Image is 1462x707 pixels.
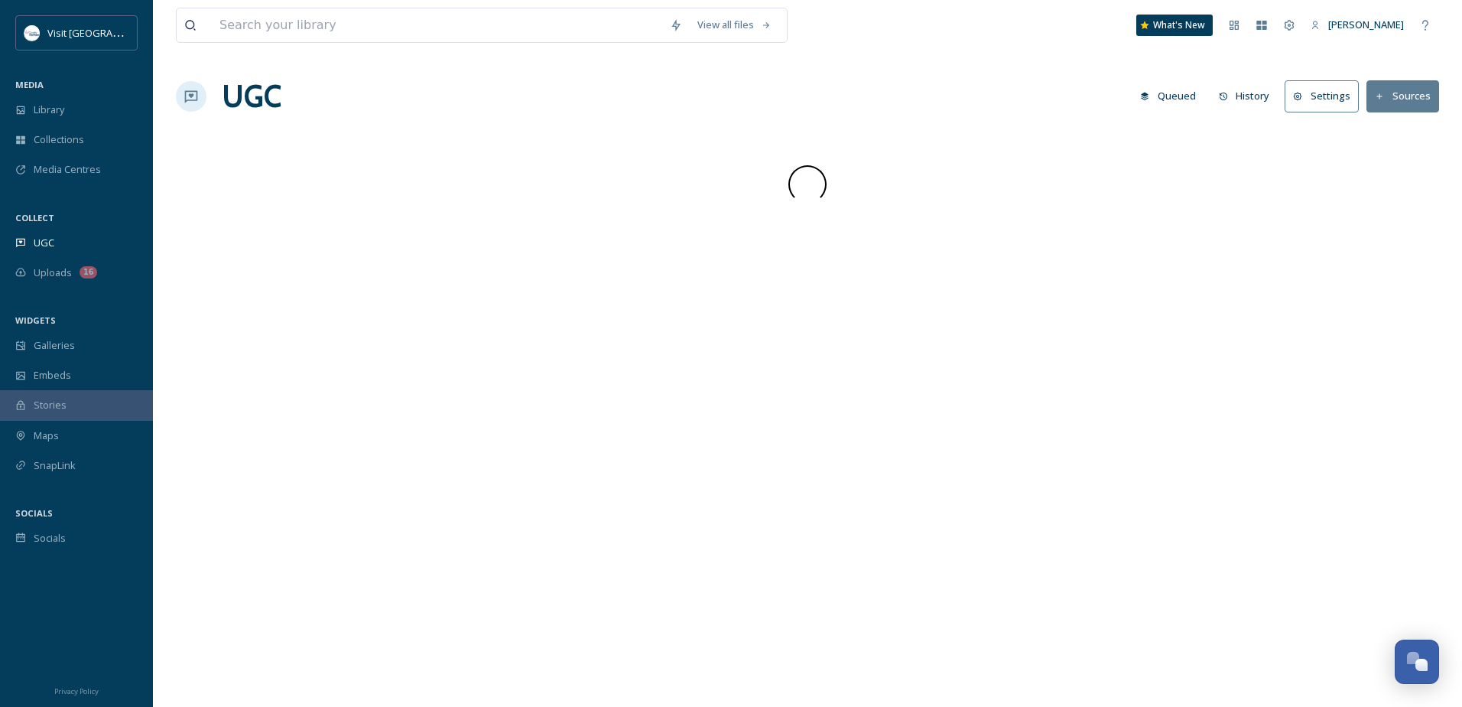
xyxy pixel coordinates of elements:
[34,266,72,280] span: Uploads
[54,686,99,696] span: Privacy Policy
[54,681,99,699] a: Privacy Policy
[222,73,281,119] a: UGC
[15,212,54,223] span: COLLECT
[1328,18,1404,31] span: [PERSON_NAME]
[1211,81,1278,111] button: History
[1366,80,1439,112] button: Sources
[34,458,76,473] span: SnapLink
[34,398,67,412] span: Stories
[1303,10,1412,40] a: [PERSON_NAME]
[34,428,59,443] span: Maps
[1211,81,1285,111] a: History
[80,266,97,279] div: 16
[34,368,71,383] span: Embeds
[24,25,40,41] img: 1680077135441.jpeg
[15,79,44,90] span: MEDIA
[15,507,53,519] span: SOCIALS
[1132,81,1211,111] a: Queued
[47,25,166,40] span: Visit [GEOGRAPHIC_DATA]
[1395,640,1439,684] button: Open Chat
[690,10,779,40] a: View all files
[34,162,101,177] span: Media Centres
[34,132,84,147] span: Collections
[34,236,54,250] span: UGC
[34,338,75,353] span: Galleries
[1132,81,1204,111] button: Queued
[34,103,64,117] span: Library
[34,531,66,546] span: Socials
[1285,80,1366,112] a: Settings
[15,314,56,326] span: WIDGETS
[1136,15,1213,36] a: What's New
[212,8,662,42] input: Search your library
[1285,80,1359,112] button: Settings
